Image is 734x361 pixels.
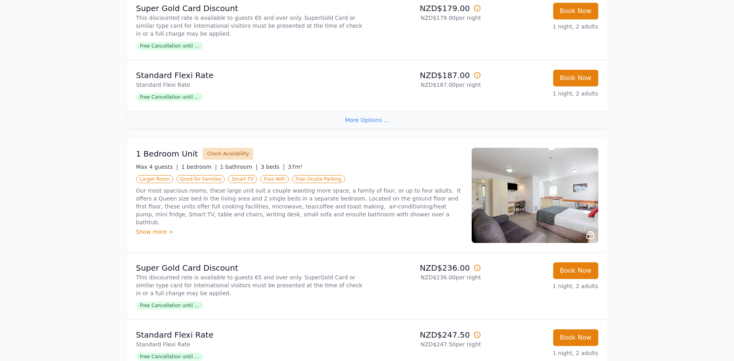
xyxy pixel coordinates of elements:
span: Larger Room [136,175,174,183]
p: NZD$236.00 per night [370,273,481,281]
span: Smart TV [228,175,257,183]
span: Free Cancellation until ... [136,302,203,309]
p: Super Gold Card Discount [136,262,364,273]
span: Free Onsite Parking [292,175,345,183]
button: Book Now [553,70,598,86]
p: NZD$187.00 per night [370,81,481,89]
span: Free WiFi [260,175,289,183]
span: Free Cancellation until ... [136,353,203,361]
p: NZD$247.50 [370,329,481,340]
p: Super Gold Card Discount [136,3,364,14]
div: More Options ... [127,111,608,129]
p: 1 night, 2 adults [487,23,598,31]
button: Check Availability [203,148,253,160]
p: 1 night, 2 adults [487,349,598,357]
p: NZD$179.00 per night [370,14,481,22]
span: 1 bedroom | [181,164,217,170]
p: Standard Flexi Rate [136,329,364,340]
p: This discounted rate is available to guests 65 and over only. SuperGold Card or similar type card... [136,14,364,38]
span: 37m² [288,164,303,170]
p: 1 night, 2 adults [487,282,598,290]
div: Show more > [136,228,462,236]
p: Standard Flexi Rate [136,81,364,89]
p: Standard Flexi Rate [136,70,364,81]
span: Free Cancellation until ... [136,93,203,101]
p: NZD$187.00 [370,70,481,81]
h3: 1 Bedroom Unit [136,148,198,159]
span: 1 bathroom | [220,164,258,170]
span: Free Cancellation until ... [136,42,203,50]
span: 3 beds | [261,164,285,170]
span: Good for Families [176,175,225,183]
p: NZD$179.00 [370,3,481,14]
p: 1 night, 2 adults [487,90,598,97]
p: Standard Flexi Rate [136,340,364,348]
p: NZD$247.50 per night [370,340,481,348]
button: Book Now [553,262,598,279]
p: Our most spacious rooms, these large unit suit a couple wanting more space, a family of four, or ... [136,187,462,226]
p: This discounted rate is available to guests 65 and over only. SuperGold Card or similar type card... [136,273,364,297]
button: Book Now [553,329,598,346]
p: NZD$236.00 [370,262,481,273]
span: Max 4 guests | [136,164,178,170]
button: Book Now [553,3,598,19]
